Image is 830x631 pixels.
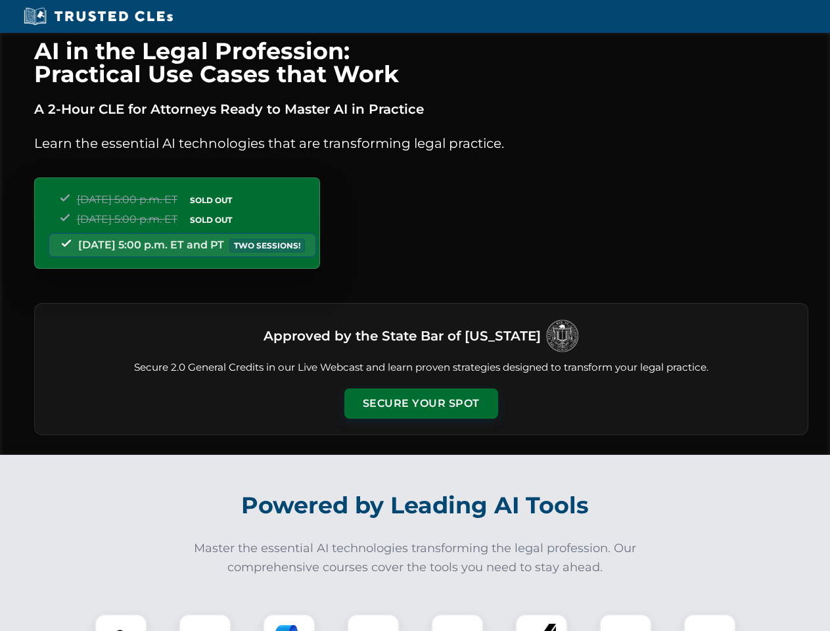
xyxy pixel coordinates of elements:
h1: AI in the Legal Profession: Practical Use Cases that Work [34,39,808,85]
h3: Approved by the State Bar of [US_STATE] [264,324,541,348]
h2: Powered by Leading AI Tools [51,482,779,528]
p: A 2-Hour CLE for Attorneys Ready to Master AI in Practice [34,99,808,120]
span: [DATE] 5:00 p.m. ET [77,193,177,206]
span: SOLD OUT [185,193,237,207]
img: Trusted CLEs [20,7,177,26]
span: [DATE] 5:00 p.m. ET [77,213,177,225]
p: Learn the essential AI technologies that are transforming legal practice. [34,133,808,154]
p: Secure 2.0 General Credits in our Live Webcast and learn proven strategies designed to transform ... [51,360,792,375]
button: Secure Your Spot [344,388,498,419]
img: Logo [546,319,579,352]
p: Master the essential AI technologies transforming the legal profession. Our comprehensive courses... [185,539,645,577]
span: SOLD OUT [185,213,237,227]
